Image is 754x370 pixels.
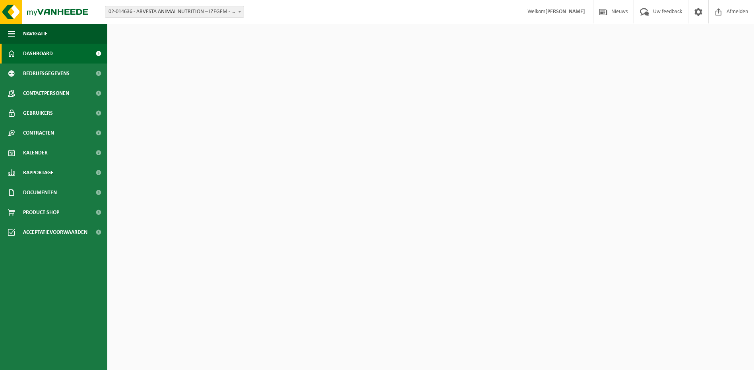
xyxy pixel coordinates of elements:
span: Dashboard [23,44,53,64]
span: Rapportage [23,163,54,183]
strong: [PERSON_NAME] [545,9,585,15]
span: 02-014636 - ARVESTA ANIMAL NUTRITION – IZEGEM - IZEGEM [105,6,244,17]
span: Kalender [23,143,48,163]
span: Contracten [23,123,54,143]
span: Bedrijfsgegevens [23,64,70,83]
span: Gebruikers [23,103,53,123]
span: 02-014636 - ARVESTA ANIMAL NUTRITION – IZEGEM - IZEGEM [105,6,244,18]
span: Navigatie [23,24,48,44]
span: Product Shop [23,202,59,222]
span: Acceptatievoorwaarden [23,222,87,242]
span: Documenten [23,183,57,202]
span: Contactpersonen [23,83,69,103]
